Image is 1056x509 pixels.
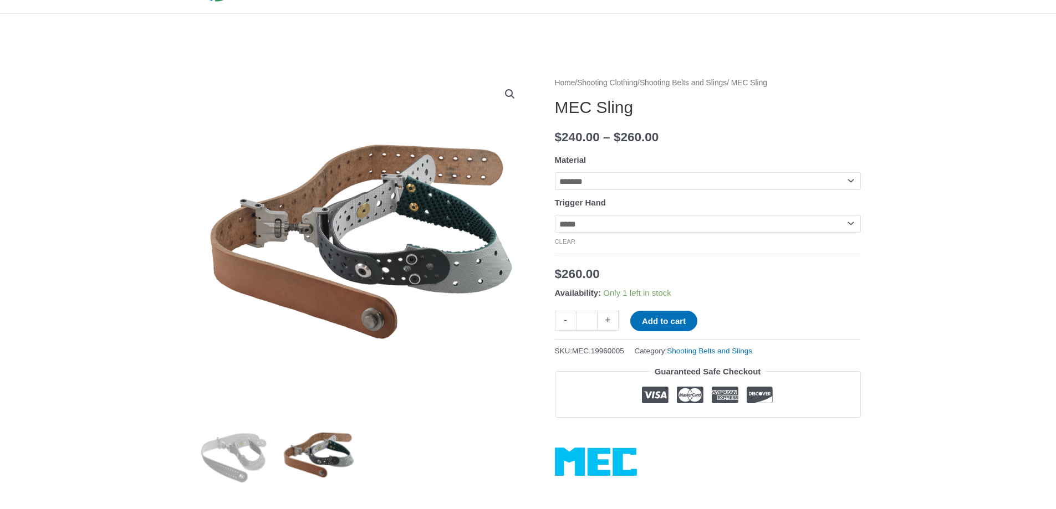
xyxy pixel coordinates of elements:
legend: Guaranteed Safe Checkout [650,364,766,379]
iframe: Customer reviews powered by Trustpilot [555,426,861,439]
nav: Breadcrumb [555,76,861,90]
label: Material [555,155,586,164]
a: Shooting Belts and Slings [640,79,727,87]
span: Availability: [555,288,601,297]
bdi: 260.00 [614,130,659,144]
span: $ [614,130,621,144]
span: Category: [635,344,752,358]
input: Product quantity [576,311,598,330]
a: + [598,311,619,330]
bdi: 240.00 [555,130,600,144]
button: Add to cart [630,311,697,331]
img: MEC Sling [196,417,273,493]
a: Shooting Belts and Slings [667,347,752,355]
span: SKU: [555,344,624,358]
img: MEC Sling - Image 2 [280,417,358,493]
bdi: 260.00 [555,267,600,281]
a: MEC [555,448,637,476]
a: View full-screen image gallery [500,84,520,104]
span: – [603,130,610,144]
span: Only 1 left in stock [603,288,671,297]
label: Trigger Hand [555,198,606,207]
span: $ [555,267,562,281]
a: Home [555,79,575,87]
span: MEC.19960005 [572,347,624,355]
a: Shooting Clothing [577,79,637,87]
a: Clear options [555,238,576,245]
a: - [555,311,576,330]
h1: MEC Sling [555,97,861,117]
span: $ [555,130,562,144]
